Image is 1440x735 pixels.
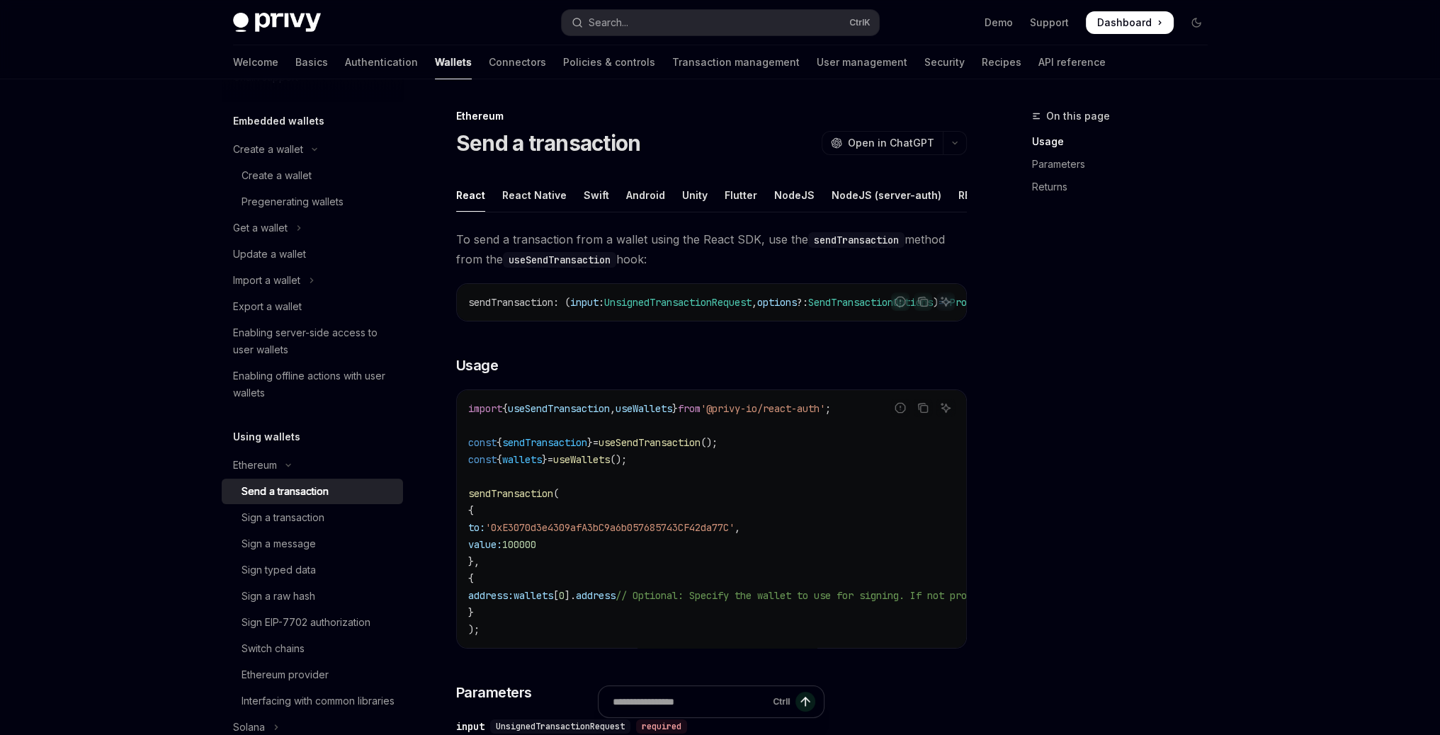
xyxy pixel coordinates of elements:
a: Connectors [489,45,546,79]
a: Sign a message [222,531,403,557]
a: Sign typed data [222,557,403,583]
span: ; [825,402,831,415]
div: Sign typed data [242,562,316,579]
button: Toggle Import a wallet section [222,268,403,293]
button: Copy the contents from the code block [914,292,932,311]
span: { [502,402,508,415]
a: Pregenerating wallets [222,189,403,215]
a: API reference [1038,45,1106,79]
div: Interfacing with common libraries [242,693,395,710]
span: 100000 [502,538,536,551]
span: } [672,402,678,415]
div: Ethereum [233,457,277,474]
span: (); [610,453,627,466]
span: (); [701,436,718,449]
a: Sign a raw hash [222,583,403,609]
span: }, [468,555,480,568]
img: dark logo [233,13,321,33]
a: Basics [295,45,328,79]
a: Parameters [1032,153,1219,176]
span: Ctrl K [849,17,871,28]
a: Security [924,45,965,79]
div: React Native [502,178,567,212]
a: Wallets [435,45,472,79]
div: Sign a transaction [242,509,324,526]
span: UnsignedTransactionRequest [604,296,752,309]
button: Copy the contents from the code block [914,399,932,417]
span: // Optional: Specify the wallet to use for signing. If not provided, the first wallet will be used. [616,589,1177,602]
div: Enabling offline actions with user wallets [233,367,395,401]
span: address [576,589,616,602]
button: Open in ChatGPT [822,131,943,155]
span: ( [553,487,559,500]
code: useSendTransaction [503,252,616,268]
span: Dashboard [1097,16,1152,30]
span: '@privy-io/react-auth' [701,402,825,415]
div: Sign a raw hash [242,588,315,605]
div: Create a wallet [242,167,312,184]
a: Transaction management [672,45,800,79]
span: } [468,606,474,619]
div: Sign a message [242,535,316,552]
button: Open search [562,10,879,35]
span: = [593,436,599,449]
span: { [468,504,474,517]
span: ?: [797,296,808,309]
button: Toggle Get a wallet section [222,215,403,241]
span: , [752,296,757,309]
a: Dashboard [1086,11,1174,34]
a: Enabling server-side access to user wallets [222,320,403,363]
input: Ask a question... [613,686,767,717]
span: wallets [514,589,553,602]
div: Import a wallet [233,272,300,289]
div: Sign EIP-7702 authorization [242,614,370,631]
span: : ( [553,296,570,309]
div: Unity [682,178,708,212]
div: React [456,178,485,212]
span: sendTransaction [468,296,553,309]
code: sendTransaction [808,232,905,248]
a: Support [1030,16,1069,30]
span: SendTransactionOptions [808,296,933,309]
a: Recipes [982,45,1021,79]
button: Report incorrect code [891,292,909,311]
a: Demo [985,16,1013,30]
div: Get a wallet [233,220,288,237]
span: const [468,436,497,449]
button: Ask AI [936,399,955,417]
a: User management [817,45,907,79]
div: NodeJS [774,178,815,212]
a: Switch chains [222,636,403,661]
span: 0 [559,589,565,602]
a: Returns [1032,176,1219,198]
div: Search... [589,14,628,31]
span: ); [468,623,480,636]
span: input [570,296,599,309]
span: from [678,402,701,415]
span: , [610,402,616,415]
span: useSendTransaction [599,436,701,449]
div: Create a wallet [233,141,303,158]
span: address: [468,589,514,602]
button: Toggle Ethereum section [222,452,403,478]
span: wallets [502,453,542,466]
button: Toggle dark mode [1185,11,1208,34]
a: Update a wallet [222,241,403,267]
span: ]. [565,589,576,602]
button: Report incorrect code [891,399,909,417]
span: Usage [456,355,499,375]
div: Flutter [725,178,757,212]
span: = [548,453,553,466]
a: Interfacing with common libraries [222,688,403,714]
a: Enabling offline actions with user wallets [222,363,403,406]
span: [ [553,589,559,602]
span: : [599,296,604,309]
span: On this page [1046,108,1110,125]
span: value: [468,538,502,551]
h1: Send a transaction [456,130,641,156]
div: NodeJS (server-auth) [832,178,941,212]
a: Send a transaction [222,479,403,504]
span: Open in ChatGPT [848,136,934,150]
span: useWallets [616,402,672,415]
span: ) [933,296,939,309]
